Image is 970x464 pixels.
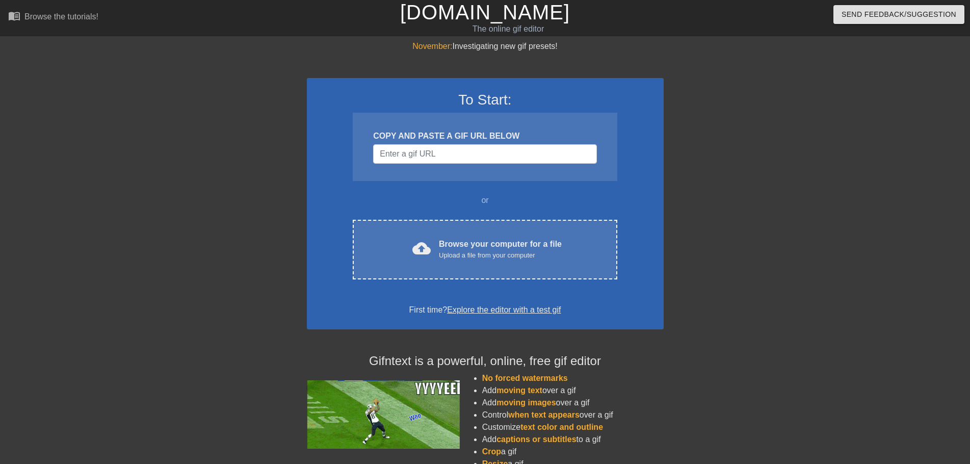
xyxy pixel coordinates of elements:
[8,10,98,25] a: Browse the tutorials!
[482,446,664,458] li: a gif
[842,8,956,21] span: Send Feedback/Suggestion
[320,91,650,109] h3: To Start:
[508,410,580,419] span: when text appears
[439,250,562,261] div: Upload a file from your computer
[520,423,603,431] span: text color and outline
[307,380,460,449] img: football_small.gif
[482,409,664,421] li: Control over a gif
[320,304,650,316] div: First time?
[373,144,596,164] input: Username
[373,130,596,142] div: COPY AND PASTE A GIF URL BELOW
[496,386,542,395] span: moving text
[24,12,98,21] div: Browse the tutorials!
[8,10,20,22] span: menu_book
[333,194,637,207] div: or
[412,42,452,50] span: November:
[447,305,561,314] a: Explore the editor with a test gif
[496,435,576,444] span: captions or subtitles
[482,374,568,382] span: No forced watermarks
[482,384,664,397] li: Add over a gif
[482,397,664,409] li: Add over a gif
[496,398,556,407] span: moving images
[412,239,431,257] span: cloud_upload
[482,447,501,456] span: Crop
[439,238,562,261] div: Browse your computer for a file
[328,23,688,35] div: The online gif editor
[307,40,664,53] div: Investigating new gif presets!
[307,354,664,369] h4: Gifntext is a powerful, online, free gif editor
[482,421,664,433] li: Customize
[400,1,570,23] a: [DOMAIN_NAME]
[482,433,664,446] li: Add to a gif
[833,5,964,24] button: Send Feedback/Suggestion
